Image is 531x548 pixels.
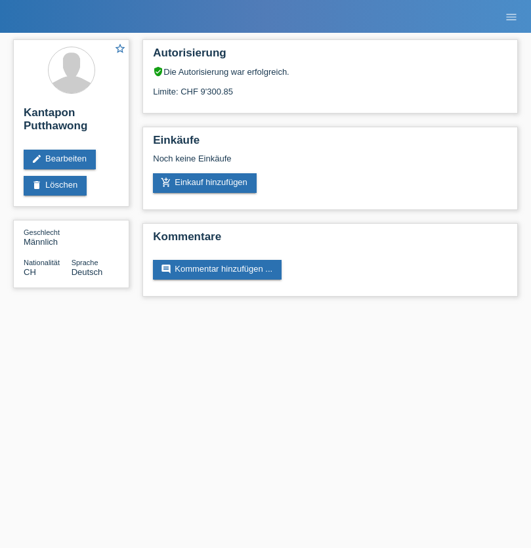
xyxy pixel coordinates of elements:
[24,267,36,277] span: Schweiz
[153,77,507,96] div: Limite: CHF 9'300.85
[153,173,257,193] a: add_shopping_cartEinkauf hinzufügen
[153,154,507,173] div: Noch keine Einkäufe
[114,43,126,56] a: star_border
[153,230,507,250] h2: Kommentare
[153,47,507,66] h2: Autorisierung
[153,134,507,154] h2: Einkäufe
[24,150,96,169] a: editBearbeiten
[161,177,171,188] i: add_shopping_cart
[24,259,60,266] span: Nationalität
[72,259,98,266] span: Sprache
[24,227,72,247] div: Männlich
[153,66,507,77] div: Die Autorisierung war erfolgreich.
[24,106,119,139] h2: Kantapon Putthawong
[498,12,524,20] a: menu
[114,43,126,54] i: star_border
[32,180,42,190] i: delete
[153,260,282,280] a: commentKommentar hinzufügen ...
[72,267,103,277] span: Deutsch
[161,264,171,274] i: comment
[24,228,60,236] span: Geschlecht
[24,176,87,196] a: deleteLöschen
[505,11,518,24] i: menu
[32,154,42,164] i: edit
[153,66,163,77] i: verified_user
